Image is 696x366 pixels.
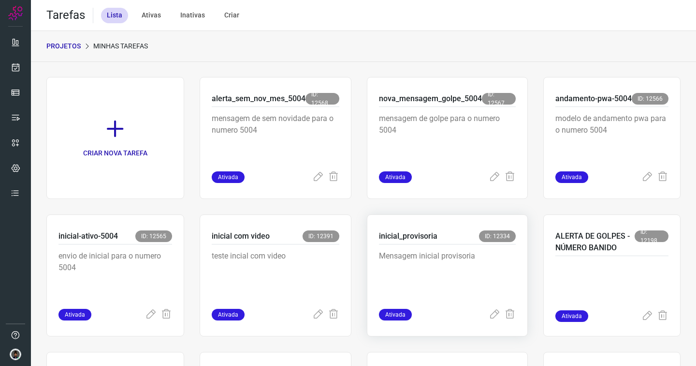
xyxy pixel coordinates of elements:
span: ID: 12565 [135,230,172,242]
div: Ativas [136,8,167,23]
h2: Tarefas [46,8,85,22]
span: Ativada [58,309,91,320]
span: Ativada [555,171,588,183]
p: teste incial com video [212,250,339,299]
span: ID: 12391 [303,230,339,242]
a: CRIAR NOVA TAREFA [46,77,184,199]
p: envio de inicial para o numero 5004 [58,250,172,299]
p: modelo de andamento pwa para o numero 5004 [555,113,669,161]
p: inicial-ativo-5004 [58,230,118,242]
div: Lista [101,8,128,23]
span: ID: 12334 [479,230,516,242]
span: Ativada [212,309,245,320]
span: Ativada [379,309,412,320]
p: CRIAR NOVA TAREFA [83,148,147,158]
span: Ativada [555,310,588,322]
img: Logo [8,6,23,20]
p: alerta_sem_nov_mes_5004 [212,93,305,105]
p: mensagem de sem novidade para o numero 5004 [212,113,339,161]
p: inicial com video [212,230,270,242]
span: ID: 12198 [635,230,668,242]
p: andamento-pwa-5004 [555,93,632,105]
div: Inativas [174,8,211,23]
span: Ativada [379,171,412,183]
div: Criar [218,8,245,23]
p: nova_mensagem_golpe_5004 [379,93,482,105]
p: ALERTA DE GOLPES - NÚMERO BANIDO [555,230,635,254]
p: PROJETOS [46,41,81,51]
p: inicial_provisoria [379,230,437,242]
span: Ativada [212,171,245,183]
p: mensagem de golpe para o numero 5004 [379,113,516,161]
span: ID: 12568 [305,93,339,105]
span: ID: 12567 [482,93,516,105]
p: Minhas Tarefas [93,41,148,51]
img: d44150f10045ac5288e451a80f22ca79.png [10,349,21,360]
p: Mensagem inicial provisoria [379,250,516,299]
span: ID: 12566 [632,93,668,105]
